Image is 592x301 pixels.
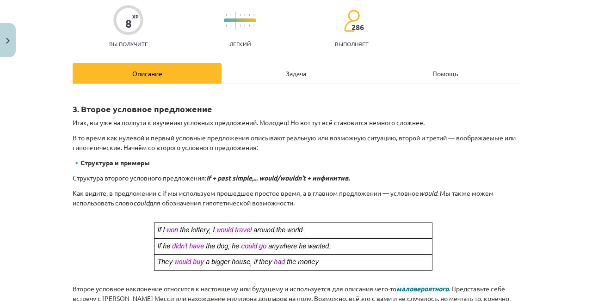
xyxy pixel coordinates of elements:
[335,40,369,48] font: выполняет
[133,199,149,207] font: could
[73,174,206,182] font: Структура второго условного предложения:
[230,24,231,27] img: icon-short-line-57e1e144782c952c97e751825c79c345078a6d821885a25fce030b3d8c18986b.svg
[109,40,148,48] font: Вы получите
[244,24,245,27] img: icon-short-line-57e1e144782c952c97e751825c79c345078a6d821885a25fce030b3d8c18986b.svg
[73,118,425,126] font: Итак, вы уже на полпути к изучению условных предложений. Молодец! Но вот тут всё становится немно...
[73,189,419,197] font: Как видите, в предложении с if мы используем прошедшее простое время, а в главном предложении — у...
[253,14,254,16] img: icon-short-line-57e1e144782c952c97e751825c79c345078a6d821885a25fce030b3d8c18986b.svg
[73,103,212,114] font: 3. Второе условное предложение
[80,158,150,167] font: Структура и примеры
[286,69,306,78] font: Задача
[244,14,245,16] img: icon-short-line-57e1e144782c952c97e751825c79c345078a6d821885a25fce030b3d8c18986b.svg
[230,14,231,16] img: icon-short-line-57e1e144782c952c97e751825c79c345078a6d821885a25fce030b3d8c18986b.svg
[432,69,458,78] font: Помощь
[6,38,10,44] img: icon-close-lesson-0947bae3869378f0d4975bcd49f059093ad1ed9edebbc8119c70593378902aed.svg
[229,40,251,48] font: Легкий
[73,189,493,207] font: . Мы также можем использовать слово
[73,158,80,167] font: 🔹
[249,24,250,27] img: icon-short-line-57e1e144782c952c97e751825c79c345078a6d821885a25fce030b3d8c18986b.svg
[132,13,138,20] font: XP
[249,14,250,16] img: icon-short-line-57e1e144782c952c97e751825c79c345078a6d821885a25fce030b3d8c18986b.svg
[206,174,350,182] font: If + past simple,... would/wouldn't + инфинитив.
[396,284,449,293] font: маловероятного
[419,189,437,197] font: would
[344,9,360,32] img: students-c634bb4e5e11cddfef0936a35e636f08e4e9abd3cc4e673bd6f9a4125e45ecb1.svg
[132,69,162,78] font: Описание
[73,284,396,293] font: Второе условное наклонение относится к настоящему или будущему и используется для описания чего-то
[253,24,254,27] img: icon-short-line-57e1e144782c952c97e751825c79c345078a6d821885a25fce030b3d8c18986b.svg
[235,12,236,30] img: icon-long-line-d9ea69661e0d244f92f715978eff75569469978d946b2353a9bb055b3ed8787d.svg
[73,133,516,151] font: В то время как нулевой и первый условные предложения описывают реальную или возможную ситуацию, в...
[351,22,364,32] font: 286
[240,14,240,16] img: icon-short-line-57e1e144782c952c97e751825c79c345078a6d821885a25fce030b3d8c18986b.svg
[240,24,240,27] img: icon-short-line-57e1e144782c952c97e751825c79c345078a6d821885a25fce030b3d8c18986b.svg
[149,199,295,207] font: для обозначения гипотетической возможности.
[125,16,132,30] font: 8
